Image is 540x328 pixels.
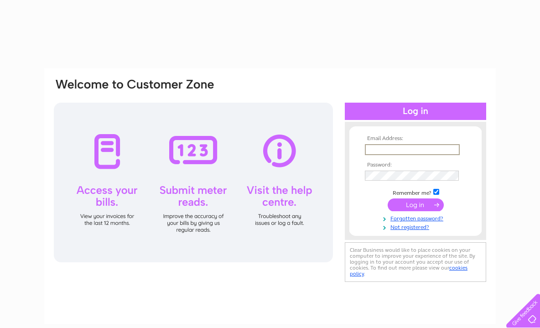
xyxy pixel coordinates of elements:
input: Submit [388,198,444,211]
a: cookies policy [350,265,467,277]
div: Clear Business would like to place cookies on your computer to improve your experience of the sit... [345,242,486,282]
a: Not registered? [365,222,468,231]
td: Remember me? [363,187,468,197]
a: Forgotten password? [365,213,468,222]
th: Email Address: [363,135,468,142]
th: Password: [363,162,468,168]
